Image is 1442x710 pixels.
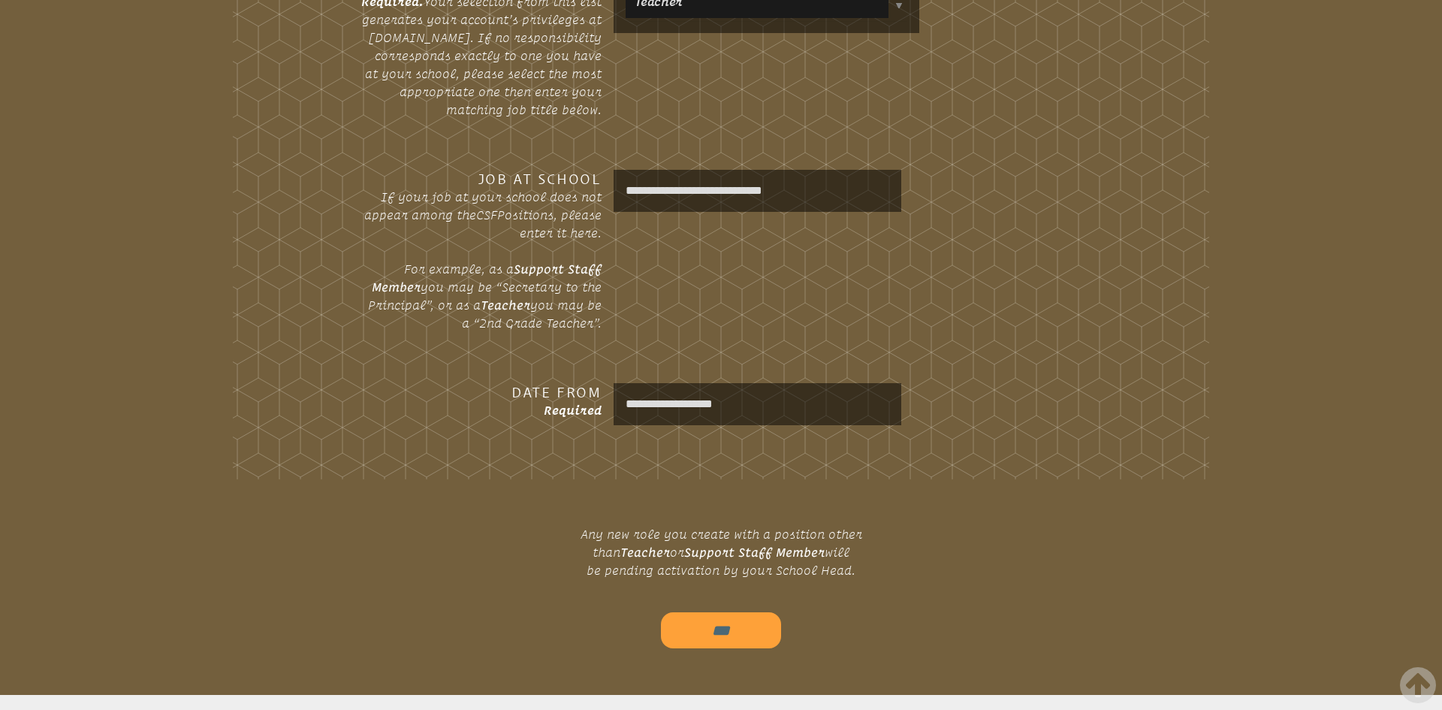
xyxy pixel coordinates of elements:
[476,208,497,222] span: CSF
[372,262,602,294] strong: Support Staff Member
[361,170,602,188] h3: Job at School
[544,403,602,417] span: Required
[547,519,896,585] p: Any new role you create with a position other than or will be pending activation by your School H...
[361,188,602,332] p: If your job at your school does not appear among the Positions, please enter it here. For example...
[684,545,825,559] strong: Support Staff Member
[481,298,530,312] strong: Teacher
[361,383,602,401] h3: Date From
[620,545,670,559] strong: Teacher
